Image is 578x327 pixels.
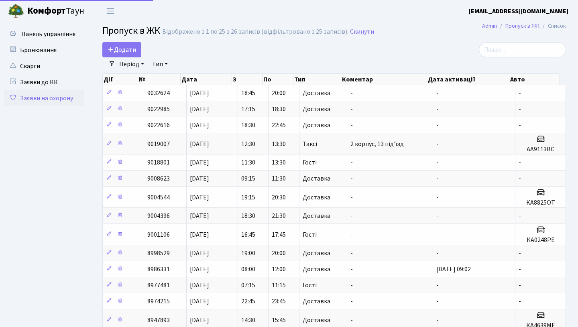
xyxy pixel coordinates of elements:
[303,298,330,305] span: Доставка
[303,141,317,147] span: Таксі
[147,193,170,202] span: 9004544
[350,89,353,97] span: -
[436,193,439,202] span: -
[241,174,255,183] span: 09:15
[272,297,286,306] span: 23:45
[436,174,439,183] span: -
[436,158,439,167] span: -
[303,106,330,112] span: Доставка
[272,230,286,239] span: 17:45
[272,121,286,130] span: 22:45
[272,211,286,220] span: 21:30
[241,211,255,220] span: 18:30
[350,121,353,130] span: -
[303,232,317,238] span: Гості
[469,7,568,16] b: [EMAIL_ADDRESS][DOMAIN_NAME]
[241,265,255,274] span: 08:00
[103,74,138,85] th: Дії
[303,122,330,128] span: Доставка
[272,316,286,325] span: 15:45
[436,281,439,290] span: -
[147,265,170,274] span: 8986331
[263,74,293,85] th: По
[272,105,286,114] span: 18:30
[190,121,209,130] span: [DATE]
[241,105,255,114] span: 17:15
[4,58,84,74] a: Скарги
[350,249,353,258] span: -
[147,89,170,97] span: 9032624
[241,140,255,148] span: 12:30
[147,121,170,130] span: 9022616
[272,281,286,290] span: 11:15
[519,281,521,290] span: -
[190,158,209,167] span: [DATE]
[479,42,566,57] input: Пошук...
[4,90,84,106] a: Заявки на охорону
[350,158,353,167] span: -
[519,265,521,274] span: -
[190,140,209,148] span: [DATE]
[272,89,286,97] span: 20:00
[241,297,255,306] span: 22:45
[102,42,141,57] a: Додати
[436,140,439,148] span: -
[436,230,439,239] span: -
[190,193,209,202] span: [DATE]
[241,89,255,97] span: 18:45
[350,211,353,220] span: -
[509,74,560,85] th: Авто
[147,297,170,306] span: 8974215
[350,265,353,274] span: -
[519,121,521,130] span: -
[350,230,353,239] span: -
[147,249,170,258] span: 8998529
[303,317,330,323] span: Доставка
[303,90,330,96] span: Доставка
[303,266,330,272] span: Доставка
[436,121,439,130] span: -
[272,193,286,202] span: 20:30
[436,105,439,114] span: -
[303,250,330,256] span: Доставка
[190,297,209,306] span: [DATE]
[293,74,341,85] th: Тип
[436,265,471,274] span: [DATE] 09:02
[138,74,180,85] th: №
[350,105,353,114] span: -
[190,249,209,258] span: [DATE]
[519,249,521,258] span: -
[303,194,330,201] span: Доставка
[149,57,171,71] a: Тип
[519,297,521,306] span: -
[190,211,209,220] span: [DATE]
[519,105,521,114] span: -
[108,45,136,54] span: Додати
[232,74,263,85] th: З
[190,281,209,290] span: [DATE]
[272,140,286,148] span: 13:30
[190,265,209,274] span: [DATE]
[436,297,439,306] span: -
[147,281,170,290] span: 8977481
[190,174,209,183] span: [DATE]
[241,281,255,290] span: 07:15
[519,236,562,244] h5: КА0248РЕ
[519,199,562,207] h5: КА8825ОТ
[350,193,353,202] span: -
[21,30,75,39] span: Панель управління
[241,158,255,167] span: 11:30
[350,281,353,290] span: -
[241,121,255,130] span: 18:30
[181,74,232,85] th: Дата
[100,4,120,18] button: Переключити навігацію
[27,4,84,18] span: Таун
[241,230,255,239] span: 16:45
[241,316,255,325] span: 14:30
[147,105,170,114] span: 9022985
[8,3,24,19] img: logo.png
[4,74,84,90] a: Заявки до КК
[436,211,439,220] span: -
[519,89,521,97] span: -
[341,74,427,85] th: Коментар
